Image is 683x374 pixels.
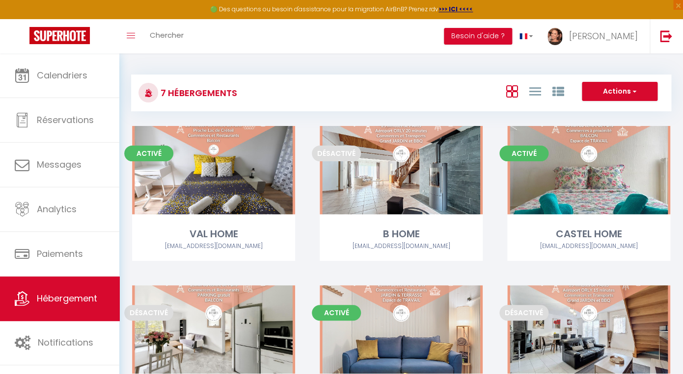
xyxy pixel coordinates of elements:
[540,19,650,53] a: ... [PERSON_NAME]
[547,28,562,45] img: ...
[158,82,237,104] h3: 7 Hébergements
[312,305,361,321] span: Activé
[499,305,548,321] span: Désactivé
[132,242,295,251] div: Airbnb
[438,5,473,13] a: >>> ICI <<<<
[142,19,191,53] a: Chercher
[37,69,87,81] span: Calendriers
[312,146,361,161] span: Désactivé
[150,30,184,40] span: Chercher
[660,30,672,42] img: logout
[320,226,483,242] div: B HOME
[37,114,94,126] span: Réservations
[569,30,637,42] span: [PERSON_NAME]
[37,292,97,304] span: Hébergement
[582,82,657,101] button: Actions
[552,83,564,99] a: Vue par Groupe
[529,83,541,99] a: Vue en Liste
[37,203,77,215] span: Analytics
[507,226,670,242] div: CASTEL HOME
[29,27,90,44] img: Super Booking
[132,226,295,242] div: VAL HOME
[37,158,82,171] span: Messages
[499,146,548,161] span: Activé
[507,242,670,251] div: Airbnb
[37,248,83,260] span: Paiements
[124,305,173,321] span: Désactivé
[38,336,93,349] span: Notifications
[124,146,173,161] span: Activé
[506,83,518,99] a: Vue en Box
[444,28,512,45] button: Besoin d'aide ?
[320,242,483,251] div: Airbnb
